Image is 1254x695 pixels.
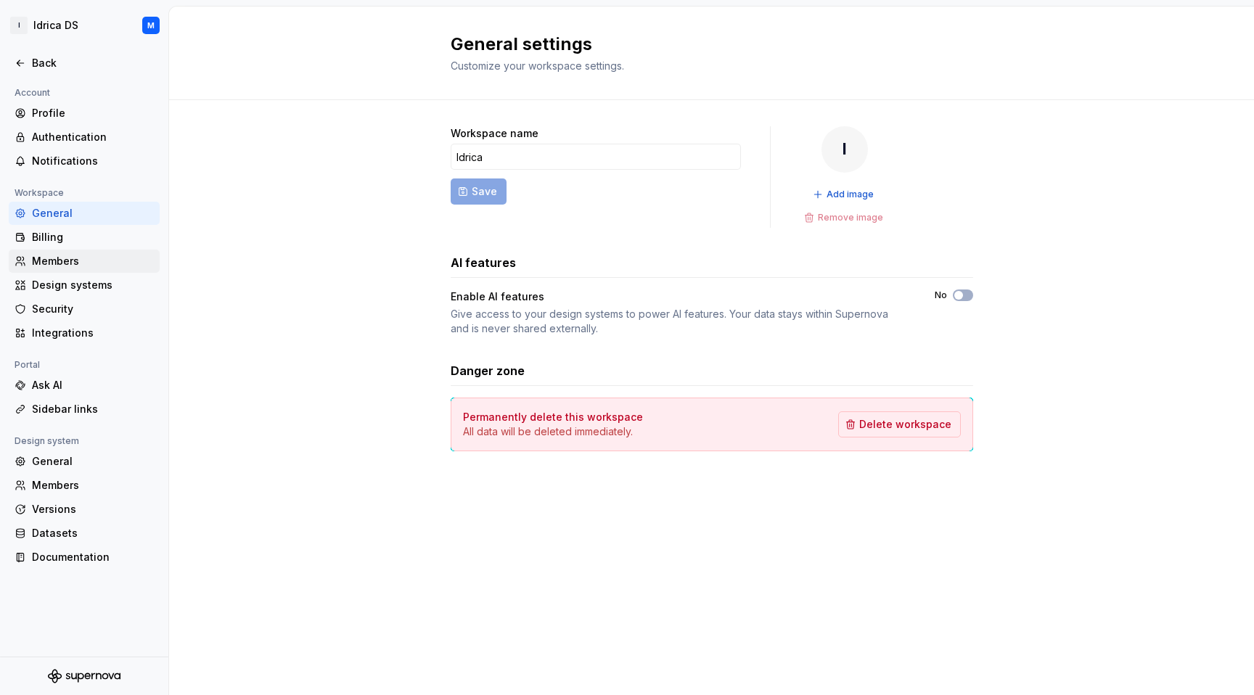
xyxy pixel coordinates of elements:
[9,498,160,521] a: Versions
[935,289,947,301] label: No
[463,410,643,424] h4: Permanently delete this workspace
[827,189,874,200] span: Add image
[32,326,154,340] div: Integrations
[838,411,961,437] button: Delete workspace
[32,454,154,469] div: General
[32,550,154,564] div: Documentation
[32,130,154,144] div: Authentication
[9,398,160,421] a: Sidebar links
[451,362,525,379] h3: Danger zone
[9,149,160,173] a: Notifications
[9,450,160,473] a: General
[3,9,165,41] button: IIdrica DSM
[451,307,909,336] div: Give access to your design systems to power AI features. Your data stays within Supernova and is ...
[10,17,28,34] div: I
[9,432,85,450] div: Design system
[821,126,868,173] div: I
[32,206,154,221] div: General
[859,417,951,432] span: Delete workspace
[9,374,160,397] a: Ask AI
[451,289,909,304] div: Enable AI features
[32,302,154,316] div: Security
[33,18,78,33] div: Idrica DS
[451,33,956,56] h2: General settings
[32,278,154,292] div: Design systems
[9,52,160,75] a: Back
[32,106,154,120] div: Profile
[9,202,160,225] a: General
[9,274,160,297] a: Design systems
[32,254,154,268] div: Members
[147,20,155,31] div: M
[32,502,154,517] div: Versions
[451,126,538,141] label: Workspace name
[9,226,160,249] a: Billing
[32,230,154,244] div: Billing
[9,184,70,202] div: Workspace
[32,154,154,168] div: Notifications
[32,402,154,416] div: Sidebar links
[451,254,516,271] h3: AI features
[9,297,160,321] a: Security
[32,56,154,70] div: Back
[9,102,160,125] a: Profile
[9,522,160,545] a: Datasets
[32,378,154,392] div: Ask AI
[808,184,880,205] button: Add image
[9,356,46,374] div: Portal
[32,526,154,540] div: Datasets
[9,321,160,345] a: Integrations
[32,478,154,493] div: Members
[9,546,160,569] a: Documentation
[451,59,624,72] span: Customize your workspace settings.
[9,250,160,273] a: Members
[9,84,56,102] div: Account
[463,424,643,439] p: All data will be deleted immediately.
[48,669,120,683] svg: Supernova Logo
[9,126,160,149] a: Authentication
[9,474,160,497] a: Members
